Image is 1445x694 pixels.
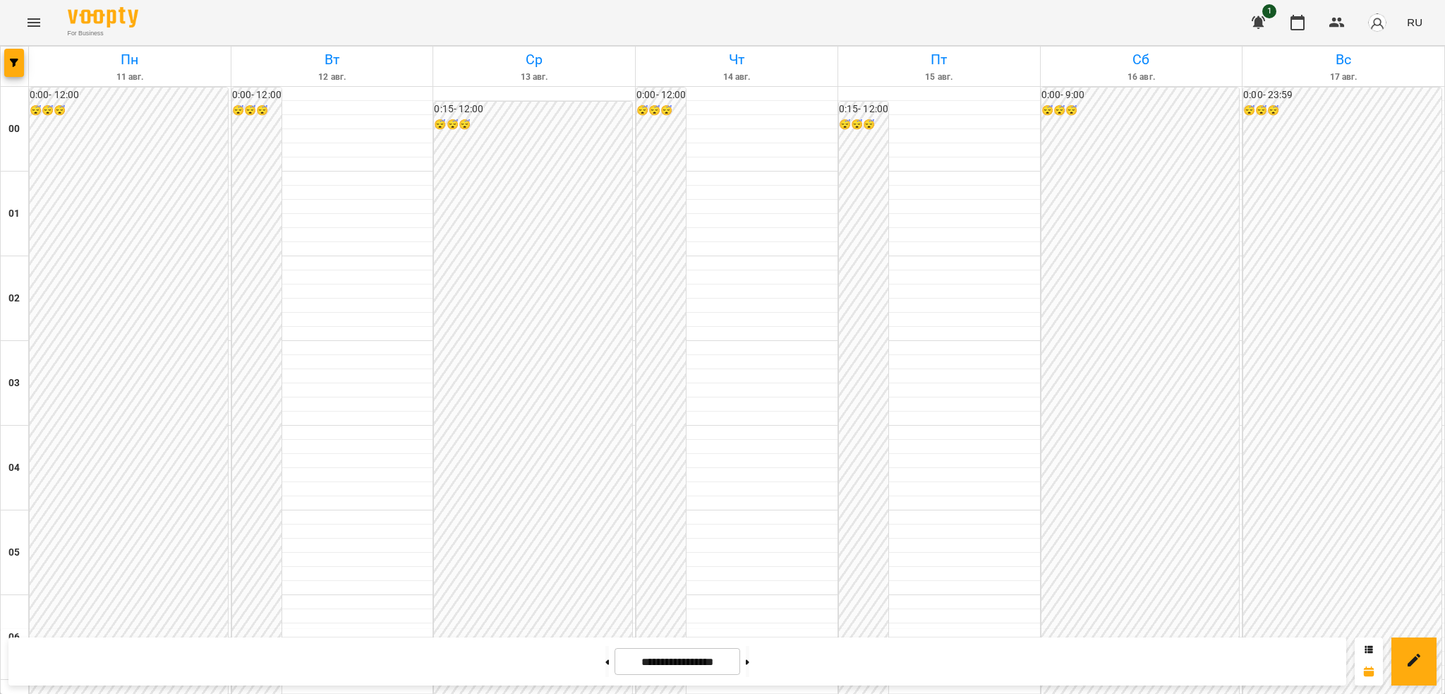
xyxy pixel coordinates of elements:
h6: Пн [31,49,229,71]
h6: 0:00 - 9:00 [1041,88,1240,103]
h6: 0:15 - 12:00 [839,102,888,117]
h6: 03 [8,376,20,391]
h6: 14 авг. [638,71,835,84]
h6: 17 авг. [1245,71,1442,84]
button: Menu [17,6,51,40]
h6: 😴😴😴 [232,103,282,119]
h6: Вт [234,49,431,71]
h6: 04 [8,460,20,476]
button: RU [1401,9,1428,35]
span: For Business [68,29,138,38]
h6: 😴😴😴 [1041,103,1240,119]
h6: 😴😴😴 [30,103,228,119]
h6: 😴😴😴 [1243,103,1441,119]
h6: 11 авг. [31,71,229,84]
h6: 13 авг. [435,71,633,84]
h6: Пт [840,49,1038,71]
h6: 02 [8,291,20,306]
h6: 01 [8,206,20,222]
h6: 😴😴😴 [839,117,888,133]
span: 1 [1262,4,1276,18]
h6: Чт [638,49,835,71]
h6: 0:00 - 12:00 [636,88,686,103]
h6: 0:00 - 12:00 [30,88,228,103]
h6: 😴😴😴 [636,103,686,119]
h6: Сб [1043,49,1240,71]
h6: 05 [8,545,20,561]
span: RU [1407,15,1422,30]
h6: Ср [435,49,633,71]
h6: 16 авг. [1043,71,1240,84]
h6: 00 [8,121,20,137]
h6: 12 авг. [234,71,431,84]
h6: 😴😴😴 [434,117,632,133]
h6: 0:15 - 12:00 [434,102,632,117]
img: Voopty Logo [68,7,138,28]
h6: 0:00 - 12:00 [232,88,282,103]
h6: 0:00 - 23:59 [1243,88,1441,103]
h6: 15 авг. [840,71,1038,84]
img: avatar_s.png [1367,13,1387,32]
h6: Вс [1245,49,1442,71]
